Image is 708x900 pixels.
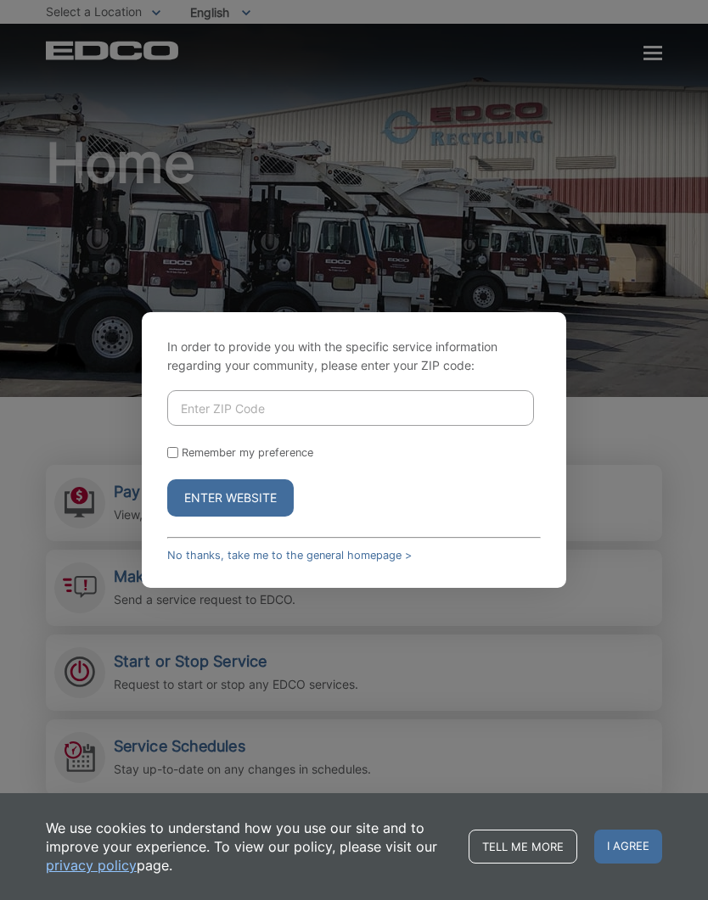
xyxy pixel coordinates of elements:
[46,856,137,875] a: privacy policy
[46,819,452,875] p: We use cookies to understand how you use our site and to improve your experience. To view our pol...
[167,390,534,426] input: Enter ZIP Code
[182,446,313,459] label: Remember my preference
[469,830,577,864] a: Tell me more
[167,549,412,562] a: No thanks, take me to the general homepage >
[167,338,541,375] p: In order to provide you with the specific service information regarding your community, please en...
[167,479,294,517] button: Enter Website
[594,830,662,864] span: I agree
